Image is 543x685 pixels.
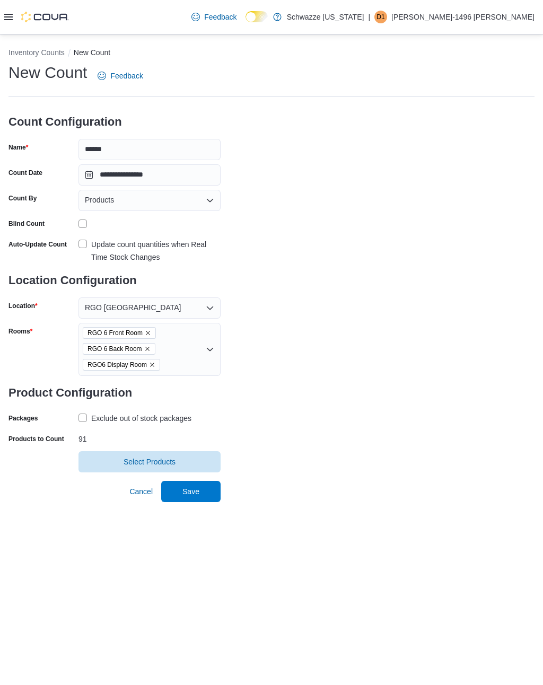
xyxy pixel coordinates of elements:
span: RGO 6 Front Room [83,327,156,339]
div: Blind Count [8,219,45,228]
h1: New Count [8,62,87,83]
button: Remove RGO6 Display Room from selection in this group [149,362,155,368]
button: Save [161,481,221,502]
input: Dark Mode [246,11,268,22]
span: Feedback [110,71,143,81]
span: RGO6 Display Room [83,359,160,371]
img: Cova [21,12,69,22]
label: Packages [8,414,38,423]
a: Feedback [187,6,241,28]
span: Select Products [124,456,176,467]
button: Cancel [125,481,157,502]
div: Danny-1496 Moreno [374,11,387,23]
span: Save [182,486,199,497]
span: D1 [376,11,384,23]
button: Open list of options [206,345,214,354]
button: Remove RGO 6 Front Room from selection in this group [145,330,151,336]
div: Update count quantities when Real Time Stock Changes [91,238,221,264]
label: Auto-Update Count [8,240,67,249]
div: Exclude out of stock packages [91,412,191,425]
span: RGO 6 Front Room [87,328,143,338]
button: Inventory Counts [8,48,65,57]
span: Cancel [129,486,153,497]
span: RGO6 Display Room [87,359,147,370]
span: RGO 6 Back Room [83,343,155,355]
span: Products [85,194,114,206]
button: New Count [74,48,110,57]
span: RGO 6 Back Room [87,344,142,354]
a: Feedback [93,65,147,86]
button: Open list of options [206,196,214,205]
nav: An example of EuiBreadcrumbs [8,47,535,60]
span: RGO [GEOGRAPHIC_DATA] [85,301,181,314]
label: Count By [8,194,37,203]
span: Feedback [204,12,237,22]
label: Count Date [8,169,42,177]
input: Press the down key to open a popover containing a calendar. [78,164,221,186]
button: Open list of options [206,304,214,312]
p: Schwazze [US_STATE] [287,11,364,23]
h3: Location Configuration [8,264,221,297]
label: Location [8,302,38,310]
label: Rooms [8,327,32,336]
label: Name [8,143,28,152]
h3: Count Configuration [8,105,221,139]
div: 91 [78,431,221,443]
label: Products to Count [8,435,64,443]
p: | [368,11,370,23]
button: Remove RGO 6 Back Room from selection in this group [144,346,151,352]
p: [PERSON_NAME]-1496 [PERSON_NAME] [391,11,535,23]
span: Dark Mode [246,22,246,23]
button: Select Products [78,451,221,472]
h3: Product Configuration [8,376,221,410]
